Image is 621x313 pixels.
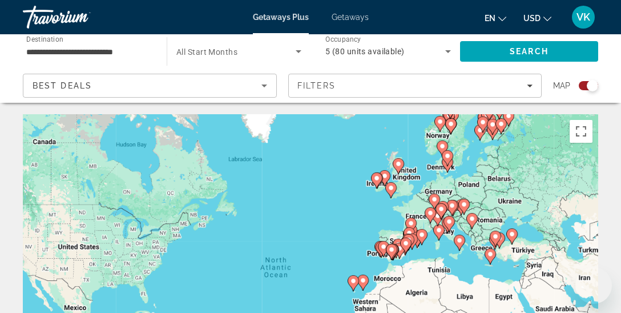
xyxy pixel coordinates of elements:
span: All Start Months [176,47,237,57]
button: Filters [288,74,542,98]
span: en [485,14,495,23]
span: Occupancy [325,35,361,43]
span: 5 (80 units available) [325,47,405,56]
a: Travorium [23,2,137,32]
iframe: Button to launch messaging window [575,267,612,304]
a: Getaways [332,13,369,22]
span: Best Deals [33,81,92,90]
button: Change currency [523,10,551,26]
span: Search [510,47,549,56]
span: Destination [26,35,63,43]
button: User Menu [568,5,598,29]
button: Search [460,41,598,62]
a: Getaways Plus [253,13,309,22]
span: Map [553,78,570,94]
span: USD [523,14,541,23]
button: Toggle fullscreen view [570,120,592,143]
span: Filters [297,81,336,90]
mat-select: Sort by [33,79,267,93]
span: VK [576,11,590,23]
button: Change language [485,10,506,26]
input: Select destination [26,45,152,59]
